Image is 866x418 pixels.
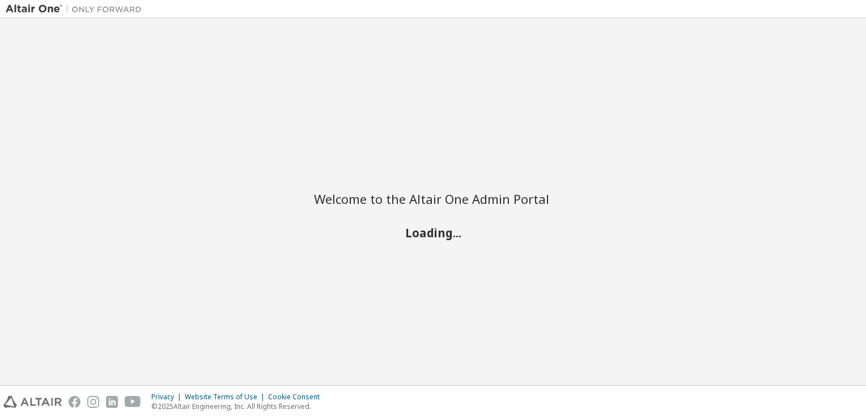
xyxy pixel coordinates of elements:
[151,402,326,411] p: © 2025 Altair Engineering, Inc. All Rights Reserved.
[314,225,552,240] h2: Loading...
[314,191,552,207] h2: Welcome to the Altair One Admin Portal
[6,3,147,15] img: Altair One
[185,393,268,402] div: Website Terms of Use
[106,396,118,408] img: linkedin.svg
[151,393,185,402] div: Privacy
[268,393,326,402] div: Cookie Consent
[87,396,99,408] img: instagram.svg
[125,396,141,408] img: youtube.svg
[3,396,62,408] img: altair_logo.svg
[69,396,80,408] img: facebook.svg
